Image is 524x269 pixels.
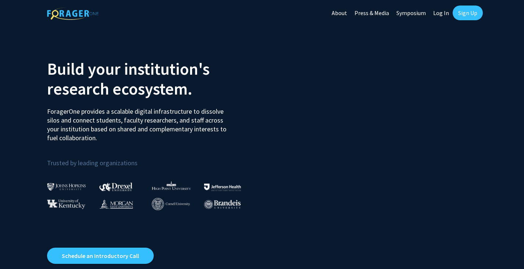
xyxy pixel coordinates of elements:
[204,184,241,191] img: Thomas Jefferson University
[47,7,99,20] img: ForagerOne Logo
[47,199,85,209] img: University of Kentucky
[152,181,191,190] img: High Point University
[47,102,232,142] p: ForagerOne provides a scalable digital infrastructure to dissolve silos and connect students, fac...
[99,183,132,191] img: Drexel University
[47,248,154,264] a: Opens in a new tab
[152,198,190,210] img: Cornell University
[204,200,241,209] img: Brandeis University
[453,6,483,20] a: Sign Up
[47,183,86,191] img: Johns Hopkins University
[47,59,257,99] h2: Build your institution's research ecosystem.
[47,148,257,169] p: Trusted by leading organizations
[99,199,133,209] img: Morgan State University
